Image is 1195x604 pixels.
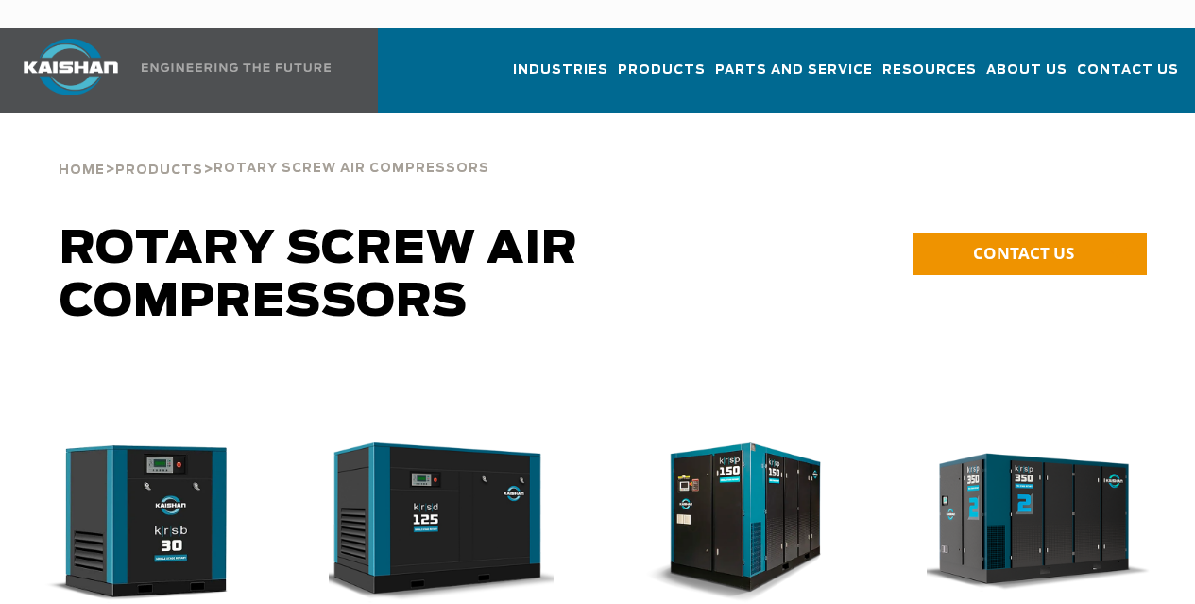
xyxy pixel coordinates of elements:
[30,442,268,603] div: krsb30
[513,45,608,110] a: Industries
[715,60,873,81] span: Parts and Service
[115,164,203,177] span: Products
[60,227,578,325] span: Rotary Screw Air Compressors
[618,45,706,110] a: Products
[973,242,1074,264] span: CONTACT US
[513,60,608,81] span: Industries
[913,442,1152,603] img: krsp350
[59,113,489,185] div: > >
[986,60,1067,81] span: About Us
[142,63,331,72] img: Engineering the future
[59,164,105,177] span: Home
[213,163,489,175] span: Rotary Screw Air Compressors
[628,442,866,603] div: krsp150
[927,442,1165,603] div: krsp350
[59,161,105,178] a: Home
[315,442,554,603] img: krsd125
[1077,60,1179,81] span: Contact Us
[882,60,977,81] span: Resources
[913,233,1147,275] a: CONTACT US
[16,442,255,603] img: krsb30
[618,60,706,81] span: Products
[329,442,567,603] div: krsd125
[715,45,873,110] a: Parts and Service
[986,45,1067,110] a: About Us
[882,45,977,110] a: Resources
[115,161,203,178] a: Products
[1077,45,1179,110] a: Contact Us
[614,442,853,603] img: krsp150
